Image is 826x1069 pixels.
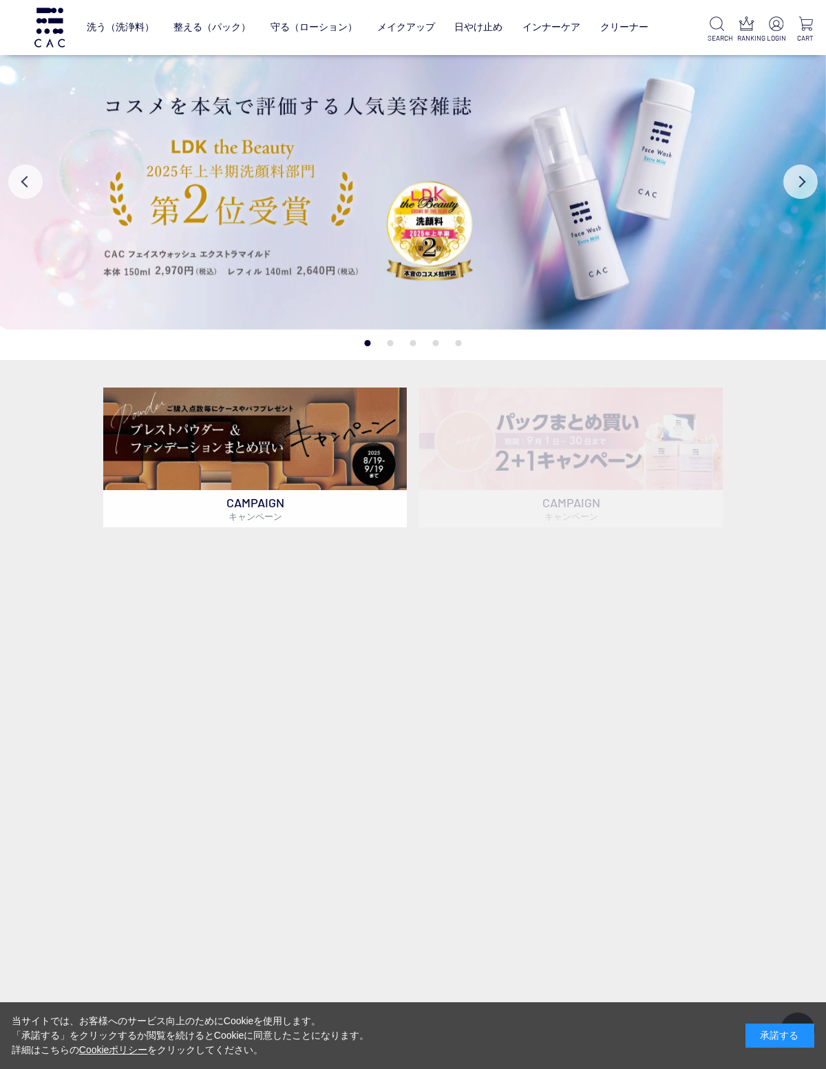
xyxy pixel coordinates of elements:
img: パックキャンペーン2+1 [419,388,723,491]
a: CART [796,17,815,43]
div: 承諾する [745,1024,814,1048]
a: メイクアップ [377,11,435,43]
p: CAMPAIGN [103,490,407,527]
a: クリーナー [600,11,648,43]
button: 3 of 5 [410,340,416,346]
a: ベースメイクキャンペーン ベースメイクキャンペーン CAMPAIGNキャンペーン [103,388,407,528]
a: 洗う（洗浄料） [87,11,154,43]
p: SEARCH [708,33,726,43]
img: logo [32,8,67,47]
a: 日やけ止め [454,11,502,43]
a: 守る（ローション） [271,11,357,43]
button: Next [783,165,818,199]
a: LOGIN [767,17,785,43]
a: パックキャンペーン2+1 パックキャンペーン2+1 CAMPAIGNキャンペーン [419,388,723,528]
button: 5 of 5 [456,340,462,346]
a: 整える（パック） [173,11,251,43]
button: 1 of 5 [365,340,371,346]
span: キャンペーン [544,511,598,522]
img: ベースメイクキャンペーン [103,388,407,491]
button: 2 of 5 [388,340,394,346]
p: RANKING [737,33,756,43]
p: CAMPAIGN [419,490,723,527]
span: キャンペーン [229,511,282,522]
a: Cookieポリシー [79,1044,148,1055]
button: Previous [8,165,43,199]
a: インナーケア [522,11,580,43]
a: SEARCH [708,17,726,43]
button: 4 of 5 [433,340,439,346]
a: RANKING [737,17,756,43]
div: 当サイトでは、お客様へのサービス向上のためにCookieを使用します。 「承諾する」をクリックするか閲覧を続けるとCookieに同意したことになります。 詳細はこちらの をクリックしてください。 [12,1014,370,1057]
p: CART [796,33,815,43]
p: LOGIN [767,33,785,43]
